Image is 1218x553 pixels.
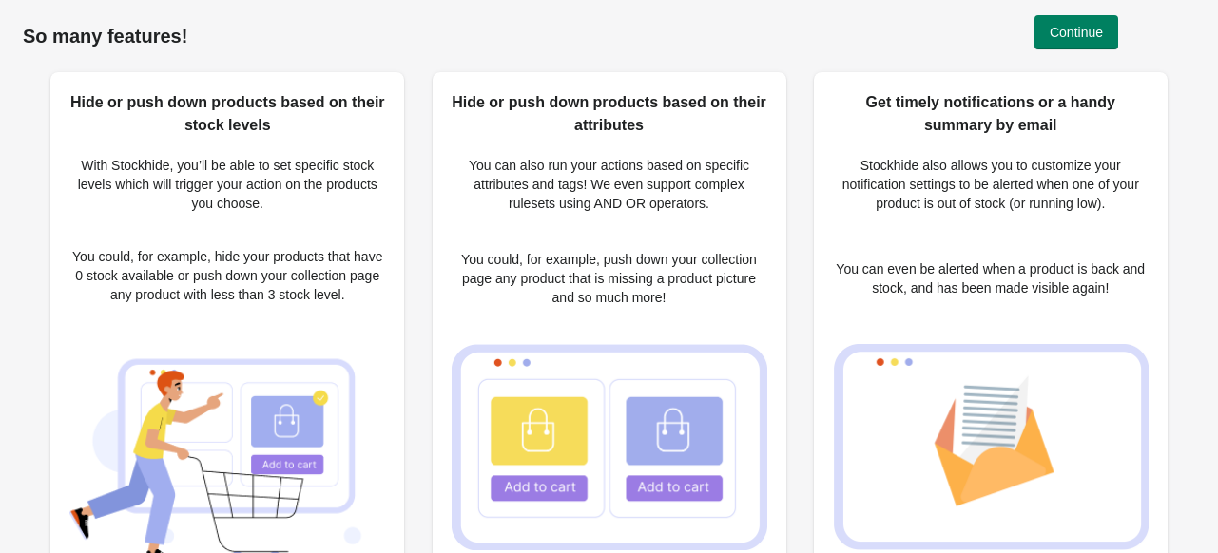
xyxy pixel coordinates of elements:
h1: So many features! [23,25,1195,48]
img: Hide or push down products based on their attributes [452,344,767,550]
p: You could, for example, push down your collection page any product that is missing a product pict... [452,250,767,307]
span: Continue [1050,25,1103,40]
p: Stockhide also allows you to customize your notification settings to be alerted when one of your ... [833,156,1149,213]
h2: Get timely notifications or a handy summary by email [833,91,1149,137]
p: You can even be alerted when a product is back and stock, and has been made visible again! [833,259,1149,297]
p: You could, for example, hide your products that have 0 stock available or push down your collecti... [69,247,385,304]
img: Get timely notifications or a handy summary by email [833,344,1149,550]
button: Continue [1034,15,1118,49]
p: With Stockhide, you’ll be able to set specific stock levels which will trigger your action on the... [69,156,385,213]
h2: Hide or push down products based on their attributes [452,91,767,137]
h2: Hide or push down products based on their stock levels [69,91,385,137]
p: You can also run your actions based on specific attributes and tags! We even support complex rule... [452,156,767,213]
